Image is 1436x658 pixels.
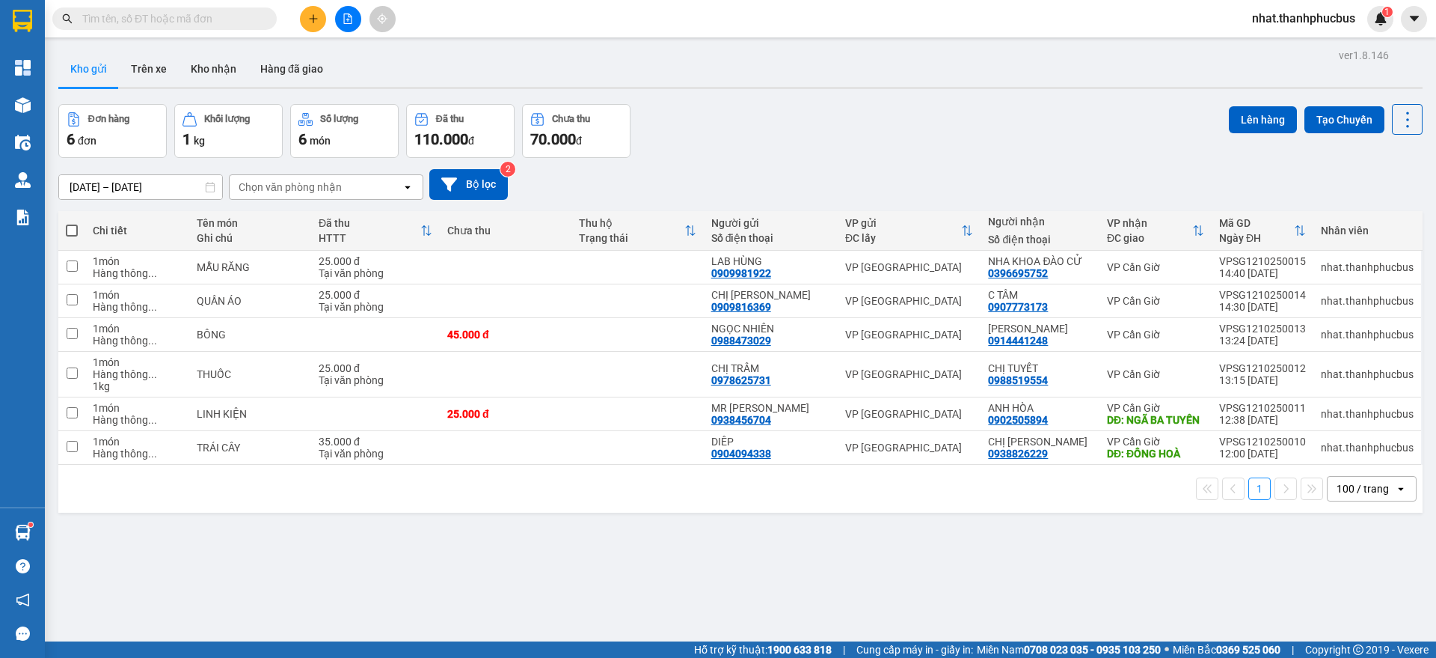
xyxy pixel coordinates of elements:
[988,374,1048,386] div: 0988519554
[148,335,157,347] span: ...
[988,255,1092,267] div: NHA KHOA ĐÀO CỬ
[1107,295,1204,307] div: VP Cần Giờ
[845,295,973,307] div: VP [GEOGRAPHIC_DATA]
[300,6,326,32] button: plus
[988,448,1048,460] div: 0938826229
[429,169,508,200] button: Bộ lọc
[1395,483,1407,495] svg: open
[1173,642,1280,658] span: Miền Bắc
[93,448,181,460] div: Hàng thông thường
[988,414,1048,426] div: 0902505894
[1408,12,1421,25] span: caret-down
[119,51,179,87] button: Trên xe
[15,135,31,150] img: warehouse-icon
[468,135,474,147] span: đ
[311,211,440,251] th: Toggle SortBy
[1212,211,1313,251] th: Toggle SortBy
[845,368,973,380] div: VP [GEOGRAPHIC_DATA]
[93,267,181,279] div: Hàng thông thường
[711,232,830,244] div: Số điện thoại
[1216,644,1280,656] strong: 0369 525 060
[694,642,832,658] span: Hỗ trợ kỹ thuật:
[13,10,32,32] img: logo-vxr
[1401,6,1427,32] button: caret-down
[1321,225,1414,237] div: Nhân viên
[988,362,1092,374] div: CHỊ TUYẾT
[845,217,961,229] div: VP gửi
[58,104,167,158] button: Đơn hàng6đơn
[343,13,353,24] span: file-add
[845,442,973,454] div: VP [GEOGRAPHIC_DATA]
[1107,232,1192,244] div: ĐC giao
[1219,267,1306,279] div: 14:40 [DATE]
[174,104,283,158] button: Khối lượng1kg
[1248,478,1271,500] button: 1
[319,301,432,313] div: Tại văn phòng
[1107,261,1204,273] div: VP Cần Giờ
[838,211,981,251] th: Toggle SortBy
[148,368,157,380] span: ...
[711,448,771,460] div: 0904094338
[58,51,119,87] button: Kho gửi
[179,51,248,87] button: Kho nhận
[197,329,304,341] div: BÔNG
[1107,448,1204,460] div: DĐ: ĐỒNG HOÀ
[78,135,96,147] span: đơn
[1382,7,1393,17] sup: 1
[1321,408,1414,420] div: nhat.thanhphucbus
[767,644,832,656] strong: 1900 633 818
[1321,329,1414,341] div: nhat.thanhphucbus
[1219,255,1306,267] div: VPSG1210250015
[197,295,304,307] div: QUẦN ÁO
[1337,481,1389,496] div: 100 / trang
[579,232,684,244] div: Trạng thái
[1219,402,1306,414] div: VPSG1210250011
[1165,647,1169,653] span: ⚪️
[319,217,420,229] div: Đã thu
[1219,414,1306,426] div: 12:38 [DATE]
[711,323,830,335] div: NGỌC NHIÊN
[197,261,304,273] div: MẪU RĂNG
[711,402,830,414] div: MR CHIẾN
[447,408,564,420] div: 25.000 đ
[1219,289,1306,301] div: VPSG1210250014
[1107,414,1204,426] div: DĐ: NGÃ BA TUYẾN
[93,255,181,267] div: 1 món
[522,104,630,158] button: Chưa thu70.000đ
[436,114,464,124] div: Đã thu
[93,335,181,347] div: Hàng thông thường
[319,255,432,267] div: 25.000 đ
[93,402,181,414] div: 1 món
[845,261,973,273] div: VP [GEOGRAPHIC_DATA]
[576,135,582,147] span: đ
[197,232,304,244] div: Ghi chú
[1321,261,1414,273] div: nhat.thanhphucbus
[447,225,564,237] div: Chưa thu
[988,323,1092,335] div: KHÁNH CHI
[1219,448,1306,460] div: 12:00 [DATE]
[1219,217,1294,229] div: Mã GD
[1219,374,1306,386] div: 13:15 [DATE]
[148,448,157,460] span: ...
[845,232,961,244] div: ĐC lấy
[16,627,30,641] span: message
[845,408,973,420] div: VP [GEOGRAPHIC_DATA]
[93,368,181,380] div: Hàng thông thường
[414,130,468,148] span: 110.000
[1374,12,1387,25] img: icon-new-feature
[1304,106,1384,133] button: Tạo Chuyến
[1107,329,1204,341] div: VP Cần Giờ
[310,135,331,147] span: món
[148,414,157,426] span: ...
[197,442,304,454] div: TRÁI CÂY
[248,51,335,87] button: Hàng đã giao
[319,267,432,279] div: Tại văn phòng
[320,114,358,124] div: Số lượng
[711,362,830,374] div: CHỊ TRÂM
[319,374,432,386] div: Tại văn phòng
[711,335,771,347] div: 0988473029
[93,301,181,313] div: Hàng thông thường
[15,210,31,225] img: solution-icon
[197,408,304,420] div: LINH KIỆN
[15,172,31,188] img: warehouse-icon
